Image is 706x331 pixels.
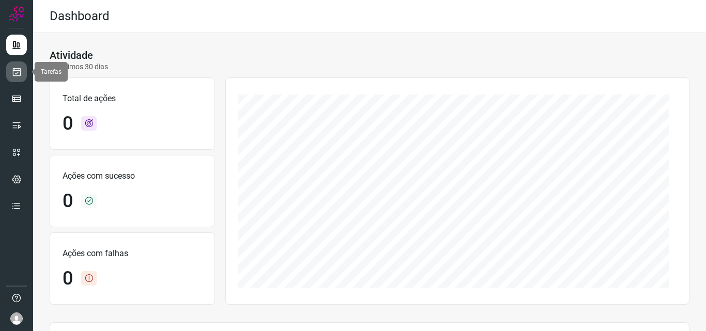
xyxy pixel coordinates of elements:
[63,190,73,212] h1: 0
[63,92,202,105] p: Total de ações
[50,49,93,61] h3: Atividade
[63,170,202,182] p: Ações com sucesso
[50,9,110,24] h2: Dashboard
[41,68,62,75] span: Tarefas
[50,61,108,72] p: Últimos 30 dias
[10,312,23,325] img: avatar-user-boy.jpg
[9,6,24,22] img: Logo
[63,247,202,260] p: Ações com falhas
[63,267,73,290] h1: 0
[63,113,73,135] h1: 0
